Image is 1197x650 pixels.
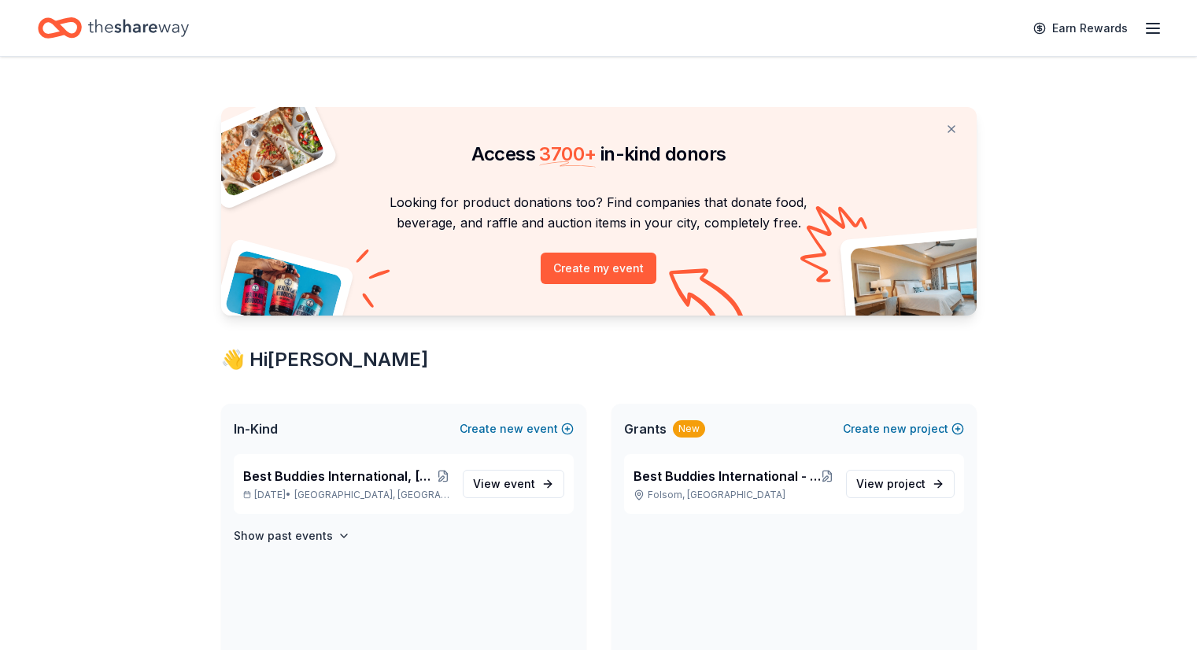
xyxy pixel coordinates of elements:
[673,420,705,438] div: New
[471,142,726,165] span: Access in-kind donors
[38,9,189,46] a: Home
[887,477,925,490] span: project
[243,489,450,501] p: [DATE] •
[846,470,955,498] a: View project
[504,477,535,490] span: event
[1024,14,1137,42] a: Earn Rewards
[624,419,667,438] span: Grants
[669,268,748,327] img: Curvy arrow
[473,475,535,493] span: View
[234,526,333,545] h4: Show past events
[463,470,564,498] a: View event
[294,489,449,501] span: [GEOGRAPHIC_DATA], [GEOGRAPHIC_DATA]
[460,419,574,438] button: Createnewevent
[500,419,523,438] span: new
[856,475,925,493] span: View
[539,142,596,165] span: 3700 +
[243,467,438,486] span: Best Buddies International, [GEOGRAPHIC_DATA], Champion of the Year Gala
[221,347,977,372] div: 👋 Hi [PERSON_NAME]
[634,489,833,501] p: Folsom, [GEOGRAPHIC_DATA]
[634,467,821,486] span: Best Buddies International - [GEOGRAPHIC_DATA]: [PERSON_NAME] Middle School Friendship Chapter
[883,419,907,438] span: new
[240,192,958,234] p: Looking for product donations too? Find companies that donate food, beverage, and raffle and auct...
[843,419,964,438] button: Createnewproject
[541,253,656,284] button: Create my event
[203,98,326,198] img: Pizza
[234,419,278,438] span: In-Kind
[234,526,350,545] button: Show past events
